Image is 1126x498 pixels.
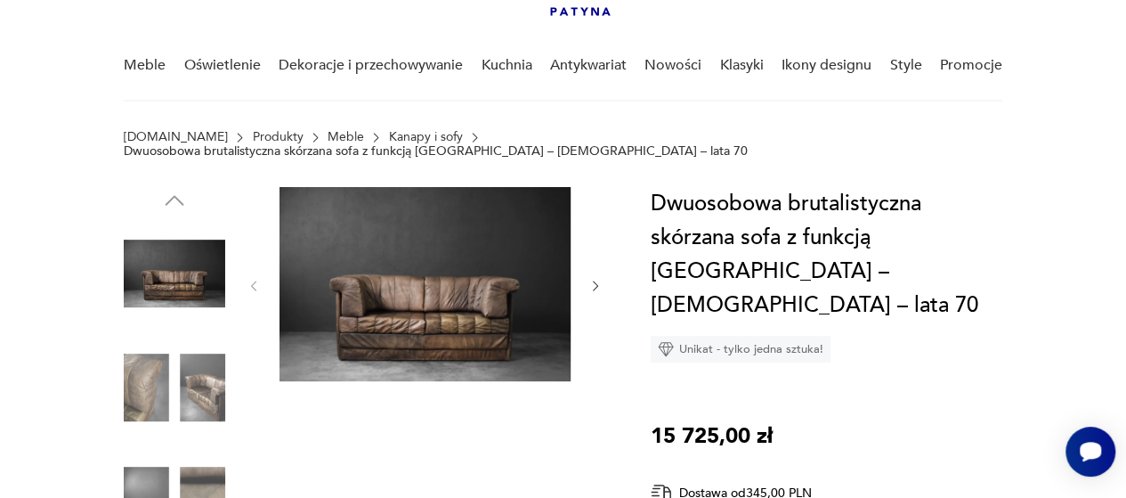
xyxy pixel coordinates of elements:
[644,31,701,100] a: Nowości
[940,31,1002,100] a: Promocje
[253,130,304,144] a: Produkty
[481,31,531,100] a: Kuchnia
[328,130,364,144] a: Meble
[782,31,871,100] a: Ikony designu
[658,341,674,357] img: Ikona diamentu
[389,130,463,144] a: Kanapy i sofy
[124,130,228,144] a: [DOMAIN_NAME]
[1065,427,1115,477] iframe: Smartsupp widget button
[124,223,225,324] img: Zdjęcie produktu Dwuosobowa brutalistyczna skórzana sofa z funkcją spania – Niemcy – lata 70
[124,31,166,100] a: Meble
[279,31,463,100] a: Dekoracje i przechowywanie
[720,31,764,100] a: Klasyki
[651,336,830,363] div: Unikat - tylko jedna sztuka!
[279,187,571,381] img: Zdjęcie produktu Dwuosobowa brutalistyczna skórzana sofa z funkcją spania – Niemcy – lata 70
[651,420,773,453] p: 15 725,00 zł
[184,31,261,100] a: Oświetlenie
[651,187,1002,322] h1: Dwuosobowa brutalistyczna skórzana sofa z funkcją [GEOGRAPHIC_DATA] – [DEMOGRAPHIC_DATA] – lata 70
[550,31,627,100] a: Antykwariat
[124,144,748,159] p: Dwuosobowa brutalistyczna skórzana sofa z funkcją [GEOGRAPHIC_DATA] – [DEMOGRAPHIC_DATA] – lata 70
[889,31,921,100] a: Style
[124,337,225,438] img: Zdjęcie produktu Dwuosobowa brutalistyczna skórzana sofa z funkcją spania – Niemcy – lata 70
